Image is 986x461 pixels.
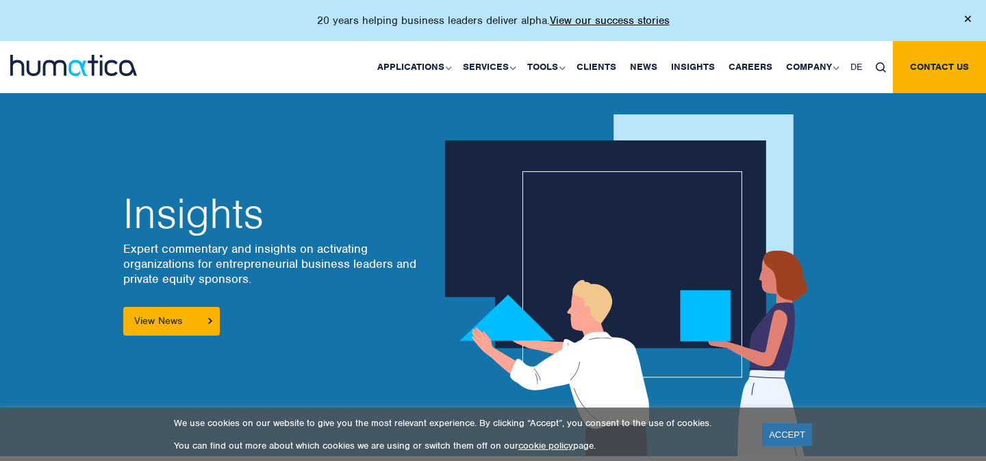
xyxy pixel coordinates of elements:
a: Insights [664,41,722,93]
a: View our success stories [550,14,670,27]
a: Tools [520,41,570,93]
img: about_banner1 [445,114,822,456]
img: arrowicon [208,318,212,324]
a: cookie policy [518,440,573,451]
a: Careers [722,41,779,93]
a: View News [123,307,220,336]
a: Clients [570,41,623,93]
p: You can find out more about which cookies we are using or switch them off on our page. [174,440,745,451]
img: search_icon [876,62,886,73]
p: 20 years helping business leaders deliver alpha. [317,14,670,27]
a: DE [844,41,869,93]
a: Contact us [893,41,986,93]
a: Services [456,41,520,93]
a: News [623,41,664,93]
p: Expert commentary and insights on activating organizations for entrepreneurial business leaders a... [123,241,418,286]
a: Applications [370,41,456,93]
p: We use cookies on our website to give you the most relevant experience. By clicking “Accept”, you... [174,417,745,429]
a: Company [779,41,844,93]
a: ACCEPT [762,423,812,446]
span: DE [850,61,862,73]
img: logo [10,55,137,76]
h2: Insights [123,193,418,234]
